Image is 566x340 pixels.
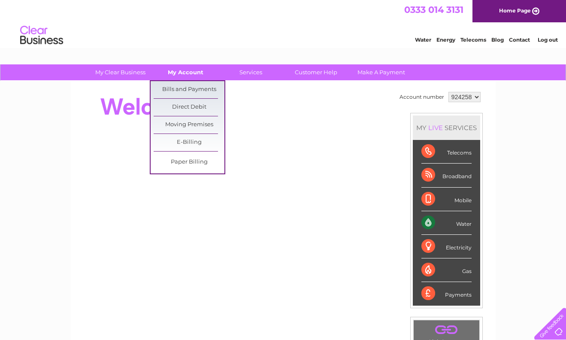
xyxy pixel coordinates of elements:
td: Account number [397,90,446,104]
div: Water [421,211,472,235]
a: Contact [509,36,530,43]
a: Moving Premises [154,116,224,134]
a: Customer Help [281,64,351,80]
div: LIVE [427,124,445,132]
a: My Account [150,64,221,80]
a: Blog [491,36,504,43]
a: Log out [538,36,558,43]
div: Payments [421,282,472,305]
div: Mobile [421,188,472,211]
a: Paper Billing [154,154,224,171]
a: Bills and Payments [154,81,224,98]
div: Broadband [421,164,472,187]
img: logo.png [20,22,64,49]
a: Water [415,36,431,43]
a: Services [215,64,286,80]
a: . [416,322,477,337]
div: Telecoms [421,140,472,164]
div: Gas [421,258,472,282]
a: Direct Debit [154,99,224,116]
div: Clear Business is a trading name of Verastar Limited (registered in [GEOGRAPHIC_DATA] No. 3667643... [81,5,486,42]
div: MY SERVICES [413,115,480,140]
a: 0333 014 3131 [404,4,463,15]
a: Telecoms [460,36,486,43]
a: Make A Payment [346,64,417,80]
a: E-Billing [154,134,224,151]
a: Energy [436,36,455,43]
a: My Clear Business [85,64,156,80]
div: Electricity [421,235,472,258]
